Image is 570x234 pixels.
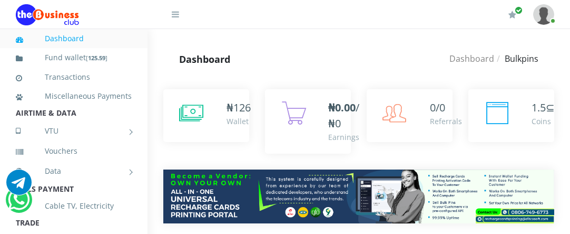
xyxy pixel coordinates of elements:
div: Coins [532,116,555,127]
b: ₦0.00 [328,100,356,115]
a: ₦0.00/₦0 Earnings [265,89,351,154]
div: Earnings [328,132,359,143]
a: Chat for support [8,195,30,212]
small: [ ] [86,54,107,62]
div: Referrals [430,116,462,127]
a: Dashboard [449,53,494,64]
span: 126 [233,100,251,115]
i: Renew/Upgrade Subscription [508,11,516,19]
a: Transactions [16,65,132,89]
a: Data [16,158,132,184]
span: Renew/Upgrade Subscription [515,6,523,14]
a: Dashboard [16,26,132,51]
a: Miscellaneous Payments [16,84,132,108]
div: ₦ [227,100,251,116]
span: 0/0 [430,100,445,115]
li: Bulkpins [494,52,538,65]
a: Cable TV, Electricity [16,194,132,218]
a: Vouchers [16,139,132,163]
strong: Dashboard [179,53,230,65]
a: VTU [16,118,132,144]
div: ⊆ [532,100,555,116]
span: /₦0 [328,100,359,130]
a: 0/0 Referrals [367,89,453,142]
span: 1.5 [532,100,546,115]
img: multitenant_rcp.png [163,170,554,223]
img: User [533,4,554,25]
a: Fund wallet[125.59] [16,45,132,70]
img: Logo [16,4,79,25]
a: ₦126 Wallet [163,89,249,142]
div: Wallet [227,116,251,127]
b: 125.59 [88,54,105,62]
a: Chat for support [6,177,32,195]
